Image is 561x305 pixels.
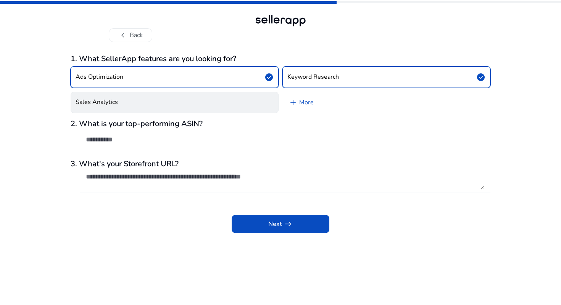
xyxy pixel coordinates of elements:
[76,99,118,106] h4: Sales Analytics
[71,54,490,63] h3: 1. What SellerApp features are you looking for?
[476,73,485,82] span: check_circle
[118,31,127,40] span: chevron_left
[76,73,123,81] h4: Ads Optimization
[287,73,339,81] h4: Keyword Research
[232,215,329,233] button: Nextarrow_right_alt
[268,219,293,229] span: Next
[71,159,490,169] h3: 3. What's your Storefront URL?
[109,28,152,42] button: chevron_leftBack
[284,219,293,229] span: arrow_right_alt
[289,98,298,107] span: add
[264,73,274,82] span: check_circle
[71,92,279,113] button: Sales Analytics
[282,92,320,113] a: More
[71,119,490,128] h3: 2. What is your top-performing ASIN?
[282,67,490,88] button: Keyword Researchcheck_circle
[71,67,279,88] button: Ads Optimizationcheck_circle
